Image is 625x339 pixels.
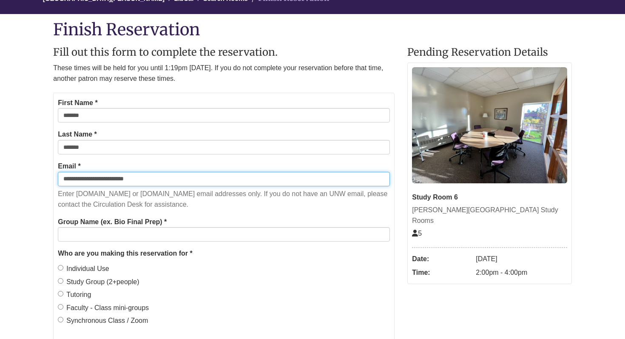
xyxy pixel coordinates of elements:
label: Study Group (2+people) [58,276,139,288]
input: Individual Use [58,265,63,271]
label: Individual Use [58,263,109,274]
label: Tutoring [58,289,91,300]
p: Enter [DOMAIN_NAME] or [DOMAIN_NAME] email addresses only. If you do not have an UNW email, pleas... [58,188,390,210]
img: Study Room 6 [412,67,567,183]
h2: Pending Reservation Details [407,47,572,58]
dd: [DATE] [476,252,567,266]
dt: Time: [412,266,472,279]
label: Last Name * [58,129,97,140]
span: The capacity of this space [412,230,422,237]
legend: Who are you making this reservation for * [58,248,390,259]
h2: Fill out this form to complete the reservation. [53,47,395,58]
dt: Date: [412,252,472,266]
label: Email * [58,161,80,172]
input: Tutoring [58,291,63,296]
label: Faculty - Class mini-groups [58,302,149,313]
input: Synchronous Class / Zoom [58,317,63,322]
input: Faculty - Class mini-groups [58,304,63,310]
label: Group Name (ex. Bio Final Prep) * [58,217,167,228]
p: These times will be held for you until 1:19pm [DATE]. If you do not complete your reservation bef... [53,63,395,84]
input: Study Group (2+people) [58,278,63,284]
dd: 2:00pm - 4:00pm [476,266,567,279]
div: Study Room 6 [412,192,567,203]
h1: Finish Reservation [53,20,572,38]
label: Synchronous Class / Zoom [58,315,148,326]
div: [PERSON_NAME][GEOGRAPHIC_DATA] Study Rooms [412,205,567,226]
label: First Name * [58,97,97,108]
